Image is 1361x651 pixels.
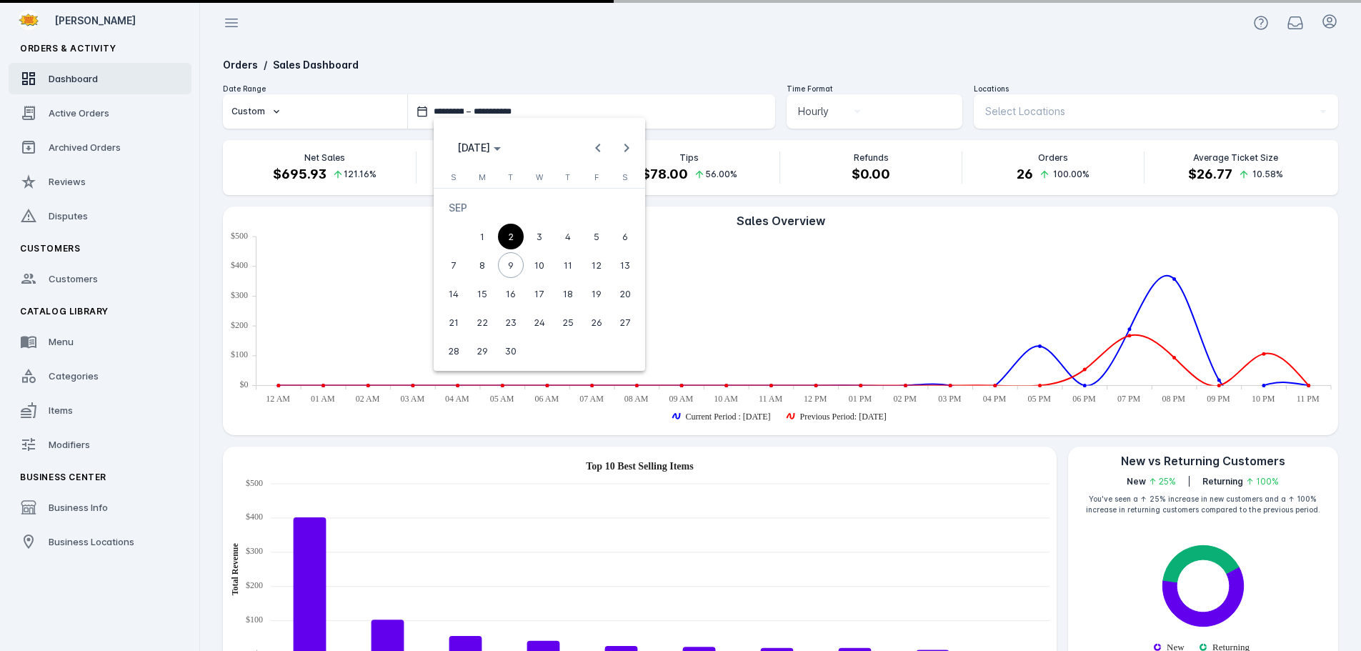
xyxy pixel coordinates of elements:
[584,224,609,249] span: 5
[498,281,524,307] span: 16
[525,251,554,279] button: Sep 10, 2025
[527,224,552,249] span: 3
[469,224,495,249] span: 1
[555,224,581,249] span: 4
[555,252,581,278] span: 11
[555,309,581,335] span: 25
[443,134,515,162] button: Choose month and year
[469,338,495,364] span: 29
[611,251,639,279] button: Sep 13, 2025
[612,134,641,162] button: Next month
[582,222,611,251] button: Sep 5, 2025
[554,308,582,337] button: Sep 25, 2025
[612,309,638,335] span: 27
[498,252,524,278] span: 9
[479,172,486,182] span: M
[441,252,467,278] span: 7
[439,337,468,365] button: Sep 28, 2025
[497,279,525,308] button: Sep 16, 2025
[582,251,611,279] button: Sep 12, 2025
[439,251,468,279] button: Sep 7, 2025
[582,308,611,337] button: Sep 26, 2025
[612,281,638,307] span: 20
[554,279,582,308] button: Sep 18, 2025
[497,308,525,337] button: Sep 23, 2025
[468,337,497,365] button: Sep 29, 2025
[439,279,468,308] button: Sep 14, 2025
[555,281,581,307] span: 18
[497,222,525,251] button: Sep 2, 2025
[612,224,638,249] span: 6
[565,172,570,182] span: T
[611,308,639,337] button: Sep 27, 2025
[584,134,612,162] button: Previous month
[582,279,611,308] button: Sep 19, 2025
[611,279,639,308] button: Sep 20, 2025
[498,338,524,364] span: 30
[584,309,609,335] span: 26
[612,252,638,278] span: 13
[584,252,609,278] span: 12
[441,309,467,335] span: 21
[525,308,554,337] button: Sep 24, 2025
[527,309,552,335] span: 24
[536,172,543,182] span: W
[439,308,468,337] button: Sep 21, 2025
[441,281,467,307] span: 14
[497,337,525,365] button: Sep 30, 2025
[622,172,628,182] span: S
[525,279,554,308] button: Sep 17, 2025
[469,309,495,335] span: 22
[498,309,524,335] span: 23
[451,172,457,182] span: S
[554,222,582,251] button: Sep 4, 2025
[527,281,552,307] span: 17
[441,338,467,364] span: 28
[468,279,497,308] button: Sep 15, 2025
[594,172,599,182] span: F
[498,224,524,249] span: 2
[469,252,495,278] span: 8
[468,308,497,337] button: Sep 22, 2025
[611,222,639,251] button: Sep 6, 2025
[584,281,609,307] span: 19
[468,222,497,251] button: Sep 1, 2025
[497,251,525,279] button: Sep 9, 2025
[525,222,554,251] button: Sep 3, 2025
[508,172,513,182] span: T
[554,251,582,279] button: Sep 11, 2025
[457,141,490,154] span: [DATE]
[527,252,552,278] span: 10
[468,251,497,279] button: Sep 8, 2025
[469,281,495,307] span: 15
[439,194,639,222] td: SEP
